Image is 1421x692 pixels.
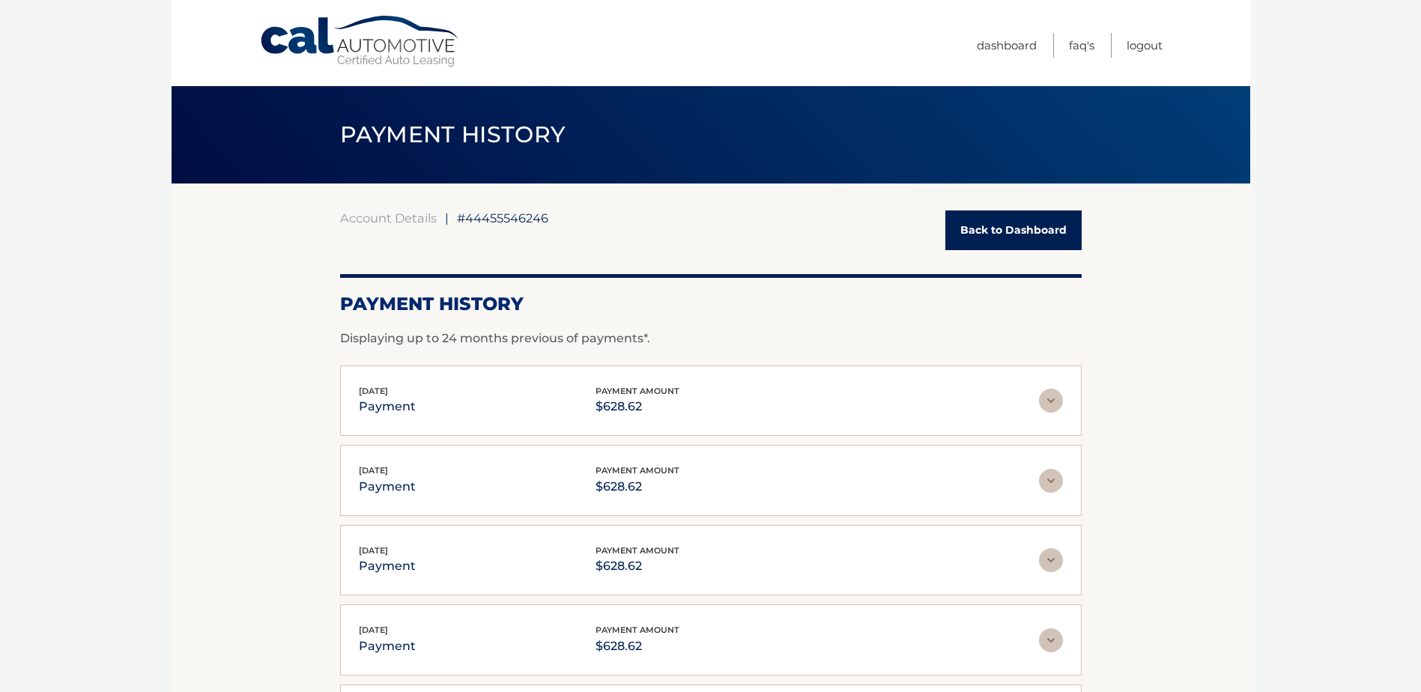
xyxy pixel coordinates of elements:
a: Cal Automotive [259,15,461,68]
span: PAYMENT HISTORY [340,121,566,148]
span: payment amount [596,386,679,396]
img: accordion-rest.svg [1039,469,1063,493]
p: payment [359,476,416,497]
span: [DATE] [359,545,388,556]
p: $628.62 [596,476,679,497]
h2: Payment History [340,293,1082,315]
p: $628.62 [596,396,679,417]
img: accordion-rest.svg [1039,389,1063,413]
p: payment [359,396,416,417]
img: accordion-rest.svg [1039,548,1063,572]
a: Logout [1127,33,1163,58]
a: Dashboard [977,33,1037,58]
span: [DATE] [359,625,388,635]
p: payment [359,636,416,657]
a: Account Details [340,210,437,225]
p: Displaying up to 24 months previous of payments*. [340,330,1082,347]
span: payment amount [596,465,679,476]
a: FAQ's [1069,33,1094,58]
p: $628.62 [596,636,679,657]
span: payment amount [596,545,679,556]
p: $628.62 [596,556,679,577]
span: [DATE] [359,465,388,476]
p: payment [359,556,416,577]
span: payment amount [596,625,679,635]
span: [DATE] [359,386,388,396]
img: accordion-rest.svg [1039,628,1063,652]
span: | [445,210,449,225]
span: #44455546246 [457,210,548,225]
a: Back to Dashboard [945,210,1082,250]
